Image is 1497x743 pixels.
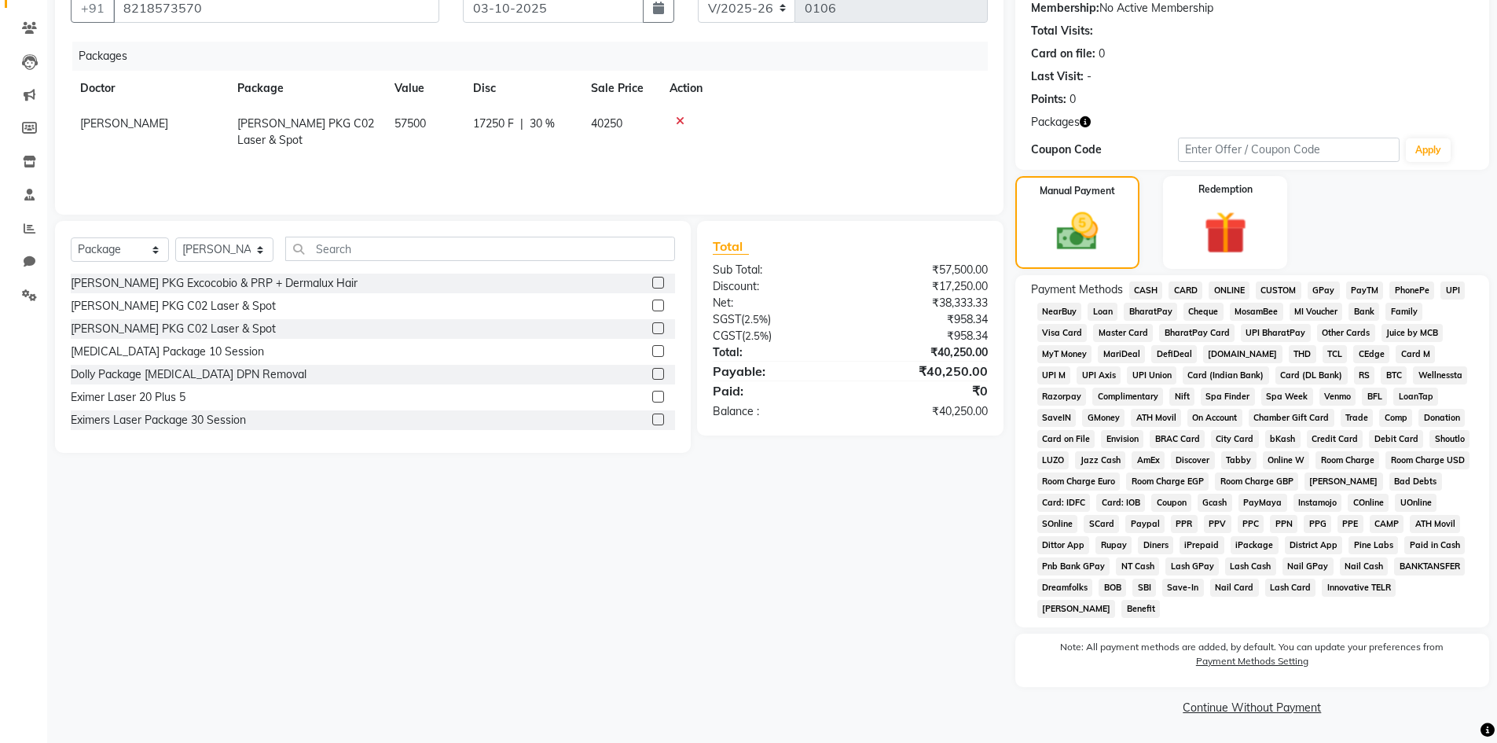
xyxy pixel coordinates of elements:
[71,321,276,337] div: [PERSON_NAME] PKG C02 Laser & Spot
[1198,182,1253,197] label: Redemption
[850,262,1000,278] div: ₹57,500.00
[1037,324,1088,342] span: Visa Card
[1385,451,1469,469] span: Room Charge USD
[850,311,1000,328] div: ₹958.34
[1348,536,1398,554] span: Pine Labs
[1413,366,1467,384] span: Wellnessta
[1381,366,1407,384] span: BTC
[1037,451,1070,469] span: LUZO
[71,275,358,292] div: [PERSON_NAME] PKG Excocobio & PRP + Dermalux Hair
[1317,324,1375,342] span: Other Cards
[1031,46,1095,62] div: Card on file:
[1044,208,1111,256] img: _cash.svg
[1165,557,1219,576] span: Lash GPay
[1256,281,1301,300] span: CUSTOM
[713,312,741,326] span: SGST
[1093,324,1153,342] span: Master Card
[850,344,1000,361] div: ₹40,250.00
[1440,281,1465,300] span: UPI
[1249,409,1334,427] span: Chamber Gift Card
[1370,515,1404,533] span: CAMP
[1231,536,1279,554] span: iPackage
[1354,366,1375,384] span: RS
[1037,303,1082,321] span: NearBuy
[1315,451,1379,469] span: Room Charge
[1393,388,1438,406] span: LoanTap
[1418,409,1465,427] span: Donation
[1211,430,1259,448] span: City Card
[71,366,306,383] div: Dolly Package [MEDICAL_DATA] DPN Removal
[701,344,850,361] div: Total:
[850,328,1000,344] div: ₹958.34
[1362,388,1387,406] span: BFL
[1037,515,1078,533] span: SOnline
[1196,654,1308,668] label: Payment Methods Setting
[850,403,1000,420] div: ₹40,250.00
[1282,557,1334,576] span: Nail GPay
[1308,281,1340,300] span: GPay
[1238,515,1264,533] span: PPC
[71,412,246,429] div: Eximers Laser Package 30 Session
[1394,557,1465,576] span: BANKTANSFER
[1238,494,1287,512] span: PayMaya
[1037,536,1090,554] span: Dittor App
[228,71,385,106] th: Package
[701,295,850,311] div: Net:
[464,71,582,106] th: Disc
[713,238,749,255] span: Total
[1215,473,1298,491] span: Room Charge GBP
[1241,324,1311,342] span: UPI BharatPay
[1396,345,1435,363] span: Card M
[1395,494,1436,512] span: UOnline
[1348,494,1389,512] span: COnline
[850,362,1000,381] div: ₹40,250.00
[1031,640,1473,675] label: Note: All payment methods are added, by default. You can update your preferences from
[1018,700,1486,716] a: Continue Without Payment
[1379,409,1412,427] span: Comp
[1031,281,1123,298] span: Payment Methods
[1031,114,1080,131] span: Packages
[1319,388,1356,406] span: Venmo
[71,344,264,360] div: [MEDICAL_DATA] Package 10 Session
[1389,281,1434,300] span: PhonePe
[1125,515,1165,533] span: Paypal
[1180,536,1224,554] span: iPrepaid
[285,237,675,261] input: Search
[394,116,426,131] span: 57500
[1087,68,1092,85] div: -
[1031,91,1066,108] div: Points:
[1088,303,1117,321] span: Loan
[1099,46,1105,62] div: 0
[1129,281,1163,300] span: CASH
[1270,515,1297,533] span: PPN
[744,313,768,326] span: 2.5%
[1275,366,1348,384] span: Card (DL Bank)
[1037,600,1116,618] span: [PERSON_NAME]
[701,311,850,328] div: ( )
[1169,388,1194,406] span: Nift
[1075,451,1125,469] span: Jazz Cash
[1171,515,1198,533] span: PPR
[1159,324,1235,342] span: BharatPay Card
[1070,91,1076,108] div: 0
[1265,579,1316,597] span: Lash Card
[385,71,464,106] th: Value
[1307,430,1363,448] span: Credit Card
[1348,303,1379,321] span: Bank
[850,381,1000,400] div: ₹0
[1187,409,1242,427] span: On Account
[1201,388,1255,406] span: Spa Finder
[1169,281,1202,300] span: CARD
[1101,430,1143,448] span: Envision
[1132,579,1156,597] span: SBI
[701,278,850,295] div: Discount:
[1151,345,1197,363] span: DefiDeal
[1353,345,1389,363] span: CEdge
[1210,579,1259,597] span: Nail Card
[1037,473,1121,491] span: Room Charge Euro
[1037,345,1092,363] span: MyT Money
[1084,515,1119,533] span: SCard
[1092,388,1163,406] span: Complimentary
[1183,366,1269,384] span: Card (Indian Bank)
[1346,281,1384,300] span: PayTM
